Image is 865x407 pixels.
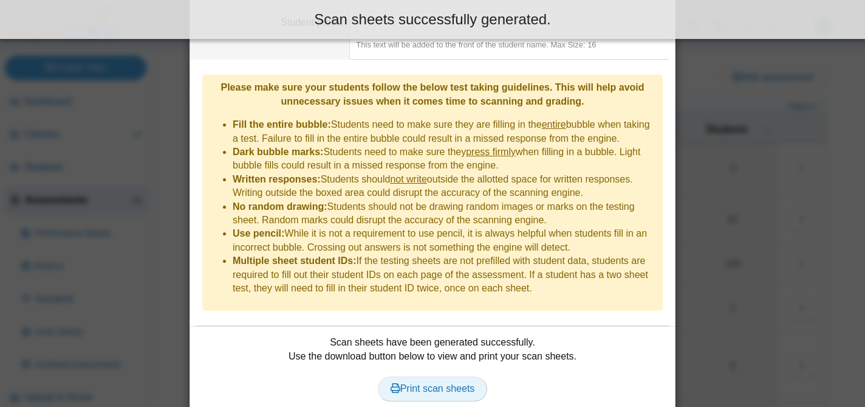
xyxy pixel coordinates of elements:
[233,174,321,184] b: Written responses:
[466,147,516,157] u: press firmly
[233,201,327,212] b: No random drawing:
[233,256,357,266] b: Multiple sheet student IDs:
[233,173,657,200] li: Students should outside the allotted space for written responses. Writing outside the boxed area ...
[356,40,669,50] div: This text will be added to the front of the student name. Max Size: 16
[233,254,657,295] li: If the testing sheets are not prefilled with student data, students are required to fill out thei...
[233,228,284,238] b: Use pencil:
[233,145,657,173] li: Students need to make sure they when filling in a bubble. Light bubble fills could result in a mi...
[9,9,856,30] div: Scan sheets successfully generated.
[233,147,323,157] b: Dark bubble marks:
[378,377,488,401] a: Print scan sheets
[221,82,644,106] b: Please make sure your students follow the below test taking guidelines. This will help avoid unne...
[390,174,426,184] u: not write
[233,227,657,254] li: While it is not a requirement to use pencil, it is always helpful when students fill in an incorr...
[391,383,475,394] span: Print scan sheets
[233,118,657,145] li: Students need to make sure they are filling in the bubble when taking a test. Failure to fill in ...
[542,119,566,130] u: entire
[233,200,657,228] li: Students should not be drawing random images or marks on the testing sheet. Random marks could di...
[233,119,331,130] b: Fill the entire bubble:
